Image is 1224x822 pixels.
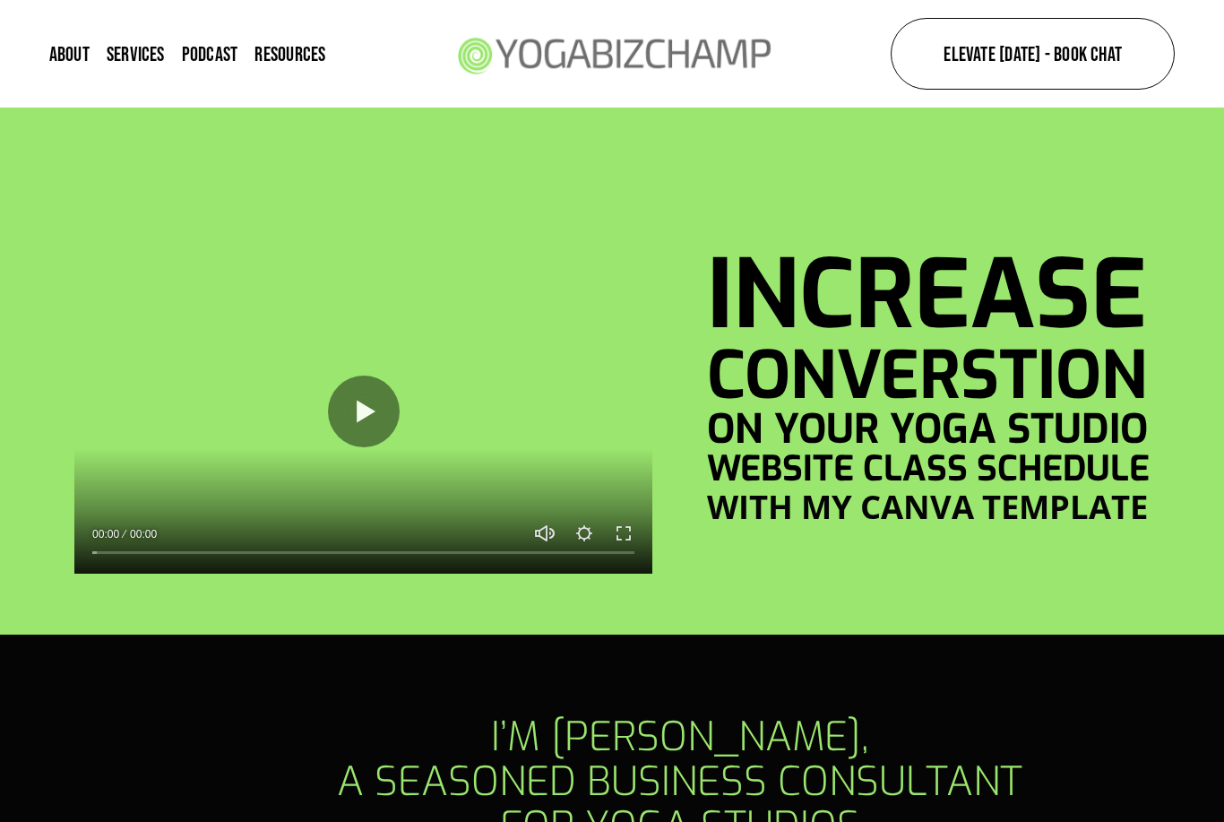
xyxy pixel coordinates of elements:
[891,18,1175,90] a: Elevate [DATE] - Book Chat
[182,42,238,66] a: Podcast
[254,42,325,66] a: folder dropdown
[328,376,400,447] button: Play
[707,484,1148,529] strong: WITH MY CANVA TEMPLATE
[446,13,780,96] img: Yoga Biz Champ
[1076,674,1220,818] iframe: chipbot-button-iframe
[124,525,161,543] div: Duration
[707,446,1150,492] strong: WEBSITE CLASS SCHEDULE
[92,525,124,543] div: Current time
[107,42,165,66] a: Services
[92,547,634,559] input: Seek
[707,332,1148,420] strong: CONVERSTION
[707,232,1147,359] strong: INCREASE
[254,44,325,64] span: Resources
[707,402,1148,456] strong: ON your yoga studiO
[49,42,90,66] a: About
